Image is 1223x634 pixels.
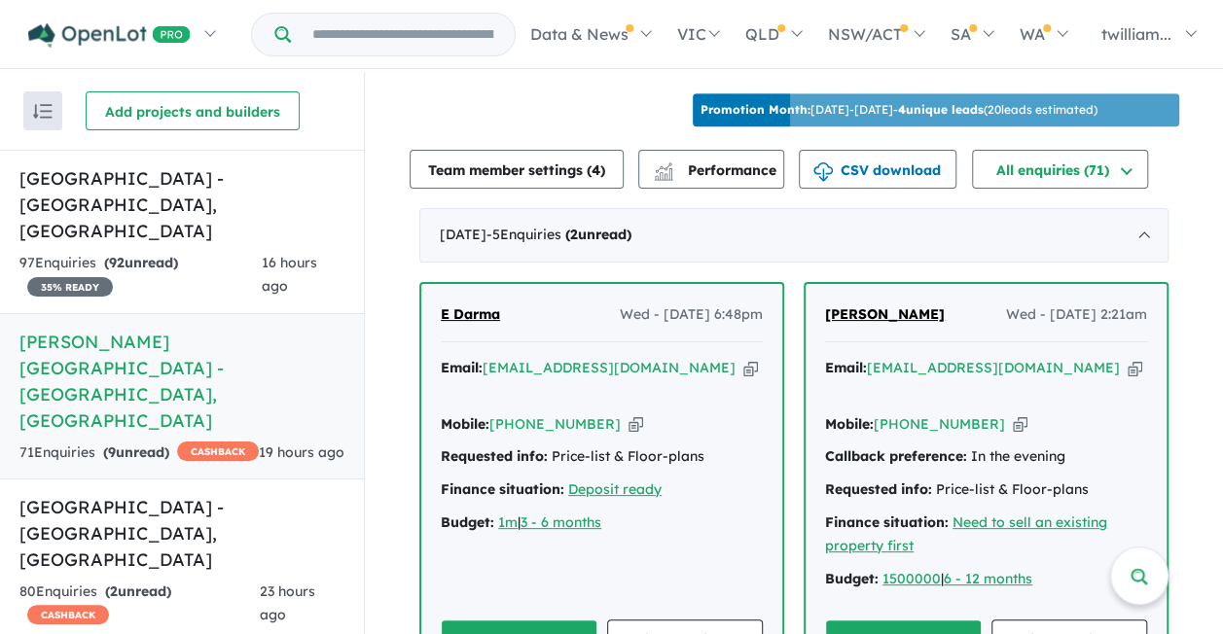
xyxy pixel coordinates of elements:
[441,447,548,465] strong: Requested info:
[105,582,171,600] strong: ( unread)
[743,358,758,378] button: Copy
[657,161,776,179] span: Performance
[898,102,984,117] b: 4 unique leads
[825,568,1147,591] div: |
[799,150,956,189] button: CSV download
[701,101,1097,119] p: [DATE] - [DATE] - ( 20 leads estimated)
[813,162,833,182] img: download icon
[498,513,518,531] a: 1m
[655,162,672,173] img: line-chart.svg
[825,303,945,327] a: [PERSON_NAME]
[19,581,260,627] div: 80 Enquir ies
[441,445,763,469] div: Price-list & Floor-plans
[592,161,600,179] span: 4
[19,329,344,434] h5: [PERSON_NAME][GEOGRAPHIC_DATA] - [GEOGRAPHIC_DATA] , [GEOGRAPHIC_DATA]
[570,226,578,243] span: 2
[701,102,810,117] b: Promotion Month:
[825,447,967,465] strong: Callback preference:
[565,226,631,243] strong: ( unread)
[109,254,125,271] span: 92
[486,226,631,243] span: - 5 Enquir ies
[825,415,874,433] strong: Mobile:
[441,359,483,376] strong: Email:
[441,480,564,498] strong: Finance situation:
[110,582,118,600] span: 2
[259,443,344,461] span: 19 hours ago
[410,150,624,189] button: Team member settings (4)
[825,305,945,323] span: [PERSON_NAME]
[568,480,662,498] a: Deposit ready
[27,605,109,624] span: CASHBACK
[441,511,763,535] div: |
[19,165,344,244] h5: [GEOGRAPHIC_DATA] - [GEOGRAPHIC_DATA] , [GEOGRAPHIC_DATA]
[441,415,489,433] strong: Mobile:
[638,150,784,189] button: Performance
[867,359,1120,376] a: [EMAIL_ADDRESS][DOMAIN_NAME]
[1128,358,1142,378] button: Copy
[489,415,621,433] a: [PHONE_NUMBER]
[825,480,932,498] strong: Requested info:
[419,208,1169,263] div: [DATE]
[825,513,949,531] strong: Finance situation:
[483,359,736,376] a: [EMAIL_ADDRESS][DOMAIN_NAME]
[825,359,867,376] strong: Email:
[972,150,1148,189] button: All enquiries (71)
[103,443,169,461] strong: ( unread)
[19,441,259,465] div: 71 Enquir ies
[108,443,116,461] span: 9
[177,441,259,461] span: CASHBACK
[104,254,178,271] strong: ( unread)
[27,277,113,297] span: 35 % READY
[260,582,315,623] span: 23 hours ago
[1101,24,1171,44] span: twilliam...
[441,305,500,323] span: E Darma
[874,415,1005,433] a: [PHONE_NUMBER]
[1013,414,1027,435] button: Copy
[28,23,191,48] img: Openlot PRO Logo White
[825,445,1147,469] div: In the evening
[825,570,879,587] strong: Budget:
[262,254,317,295] span: 16 hours ago
[882,570,941,587] a: 1500000
[521,513,601,531] a: 3 - 6 months
[825,513,1107,554] a: Need to sell an existing property first
[944,570,1032,587] a: 6 - 12 months
[86,91,300,130] button: Add projects and builders
[33,104,53,119] img: sort.svg
[295,14,511,55] input: Try estate name, suburb, builder or developer
[825,478,1147,502] div: Price-list & Floor-plans
[629,414,643,435] button: Copy
[620,303,763,327] span: Wed - [DATE] 6:48pm
[1006,303,1147,327] span: Wed - [DATE] 2:21am
[441,303,500,327] a: E Darma
[654,168,673,181] img: bar-chart.svg
[19,252,262,299] div: 97 Enquir ies
[441,513,494,531] strong: Budget:
[19,494,344,573] h5: [GEOGRAPHIC_DATA] - [GEOGRAPHIC_DATA] , [GEOGRAPHIC_DATA]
